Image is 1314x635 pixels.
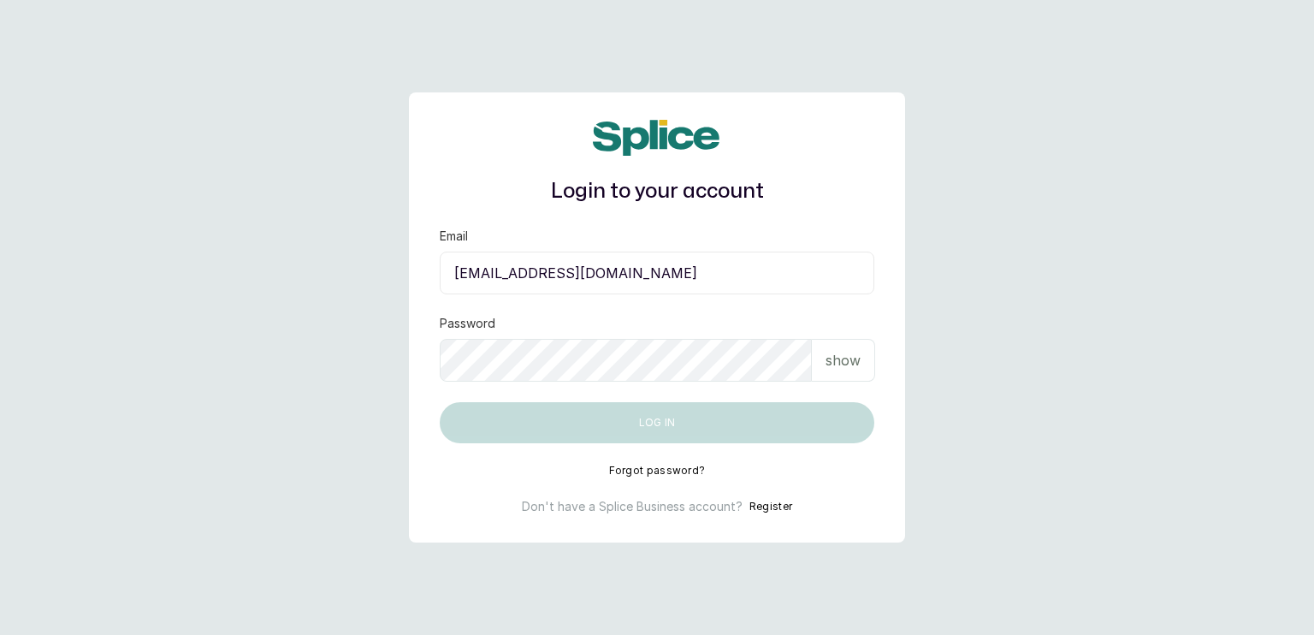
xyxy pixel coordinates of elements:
[609,464,706,478] button: Forgot password?
[826,350,861,371] p: show
[440,176,874,207] h1: Login to your account
[440,402,874,443] button: Log in
[440,252,874,294] input: email@acme.com
[522,498,743,515] p: Don't have a Splice Business account?
[440,315,495,332] label: Password
[749,498,792,515] button: Register
[440,228,468,245] label: Email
